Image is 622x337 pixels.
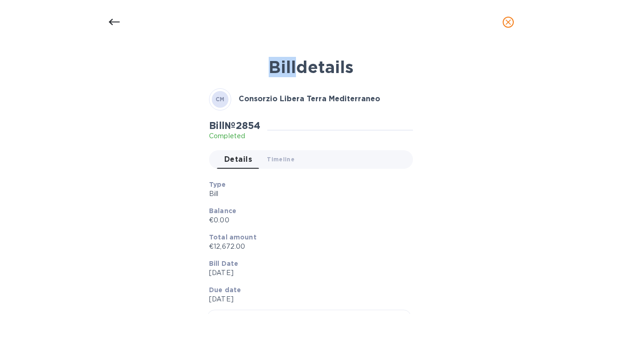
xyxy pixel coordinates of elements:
p: Completed [209,131,260,141]
h2: Bill № 2854 [209,120,260,131]
p: [DATE] [209,294,406,304]
b: Bill Date [209,260,238,267]
b: Type [209,181,226,188]
p: [DATE] [209,268,406,278]
p: Bill [209,189,406,199]
b: CM [216,96,225,103]
b: Total amount [209,233,257,241]
span: Timeline [267,154,295,164]
p: €0.00 [209,215,406,225]
b: Due date [209,286,241,294]
p: €12,672.00 [209,242,406,251]
b: Bill details [269,57,353,77]
button: close [497,11,519,33]
b: Consorzio Libera Terra Mediterraneo [239,94,380,103]
b: Balance [209,207,236,214]
span: Details [224,153,252,166]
